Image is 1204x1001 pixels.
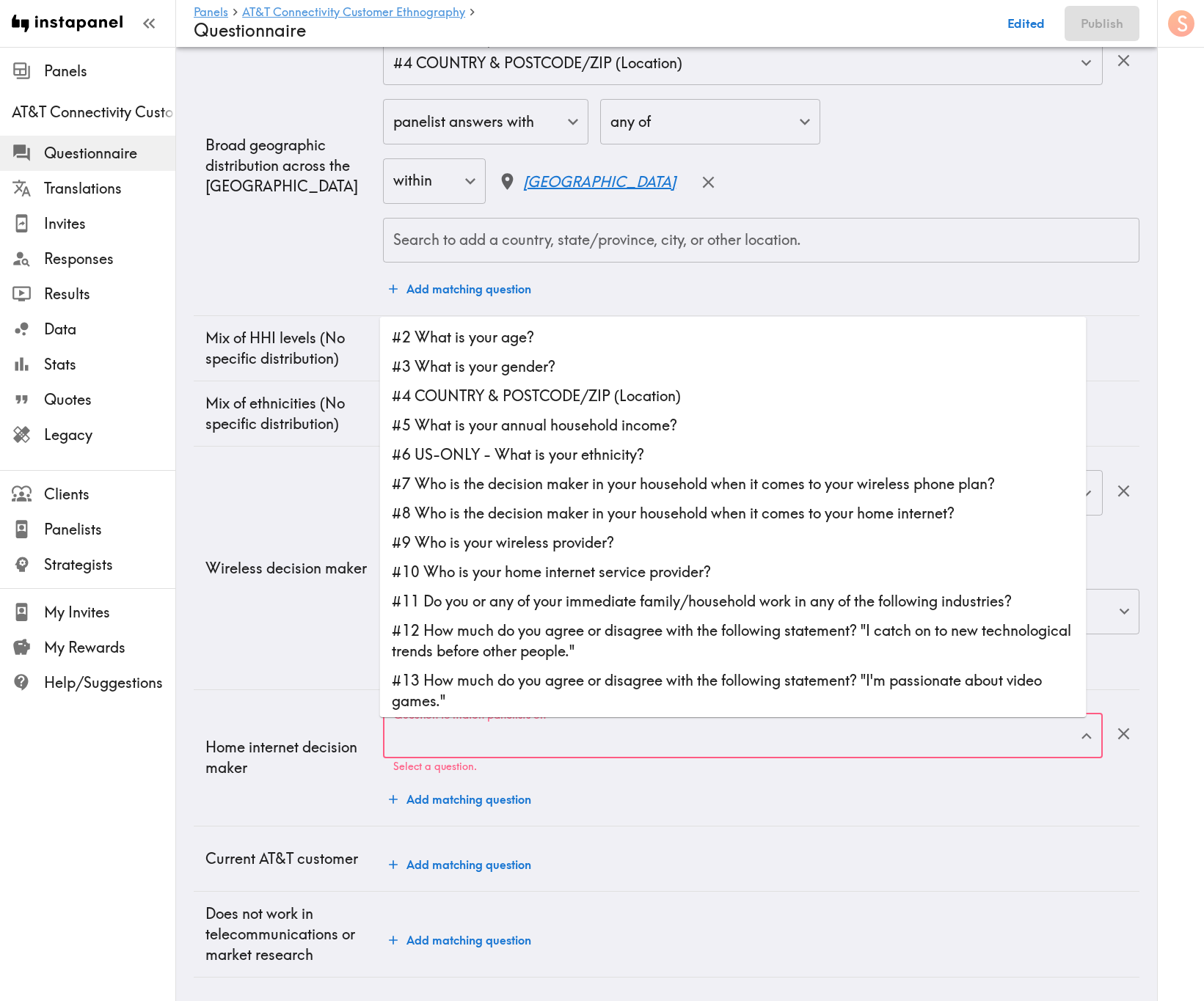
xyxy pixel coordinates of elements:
li: #9 Who is your wireless provider? [380,528,1087,557]
li: #14 When you were deciding what home internet plan to get, which of the following use cases was m... [380,716,1087,766]
span: Legacy [44,425,175,445]
p: [GEOGRAPHIC_DATA] [523,172,676,192]
span: Data [44,319,175,340]
span: Invites [44,213,175,234]
p: Select a question. [393,760,1092,773]
a: AT&T Connectivity Customer Ethnography [242,6,465,20]
li: #3 What is your gender? [380,352,1087,381]
label: Question to match panelists on [393,707,546,723]
p: Mix of HHI levels (No specific distribution) [205,328,371,369]
button: Add matching question [383,785,537,814]
div: panelist answers with [383,99,588,144]
li: #6 US-ONLY - What is your ethnicity? [380,440,1087,469]
h4: Questionnaire [194,20,988,41]
span: Help/Suggestions [44,672,175,693]
li: #10 Who is your home internet service provider? [380,557,1087,587]
li: #11 Do you or any of your immediate family/household work in any of the following industries? [380,587,1087,616]
span: Translations [44,178,175,199]
li: #5 What is your annual household income? [380,411,1087,440]
p: Current AT&T customer [205,848,371,869]
span: My Rewards [44,637,175,658]
span: Clients [44,484,175,505]
li: #4 COUNTRY & POSTCODE/ZIP (Location) [380,381,1087,411]
p: Mix of ethnicities (No specific distribution) [205,393,371,434]
p: Wireless decision maker [205,558,371,579]
p: Broad geographic distribution across the [GEOGRAPHIC_DATA] [205,135,371,197]
span: Stats [44,354,175,375]
a: Panels [194,6,228,20]
span: Questionnaire [44,143,175,164]
span: AT&T Connectivity Customer Ethnography [12,102,175,122]
span: Results [44,284,175,304]
button: Edited [999,6,1053,41]
li: #8 Who is the decision maker in your household when it comes to your home internet? [380,499,1087,528]
a: United States [497,172,676,192]
span: Responses [44,249,175,269]
p: Does not work in telecommunications or market research [205,903,371,965]
button: Add matching question [383,925,537,955]
li: #13 How much do you agree or disagree with the following statement? "I'm passionate about video g... [380,666,1087,716]
span: My Invites [44,602,175,623]
span: Panels [44,61,175,81]
li: #7 Who is the decision maker in your household when it comes to your wireless phone plan? [380,469,1087,499]
span: Panelists [44,519,175,540]
p: Home internet decision maker [205,737,371,778]
button: Add matching question [383,274,537,304]
li: #2 What is your age? [380,323,1087,352]
button: Open [1075,51,1098,74]
li: #12 How much do you agree or disagree with the following statement? "I catch on to new technologi... [380,616,1087,666]
button: S [1167,9,1196,38]
span: Quotes [44,389,175,410]
button: Close [1075,725,1098,747]
span: S [1177,11,1188,37]
div: within [383,158,486,204]
button: Add matching question [383,850,537,879]
div: any of [600,99,820,144]
span: Strategists [44,554,175,575]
